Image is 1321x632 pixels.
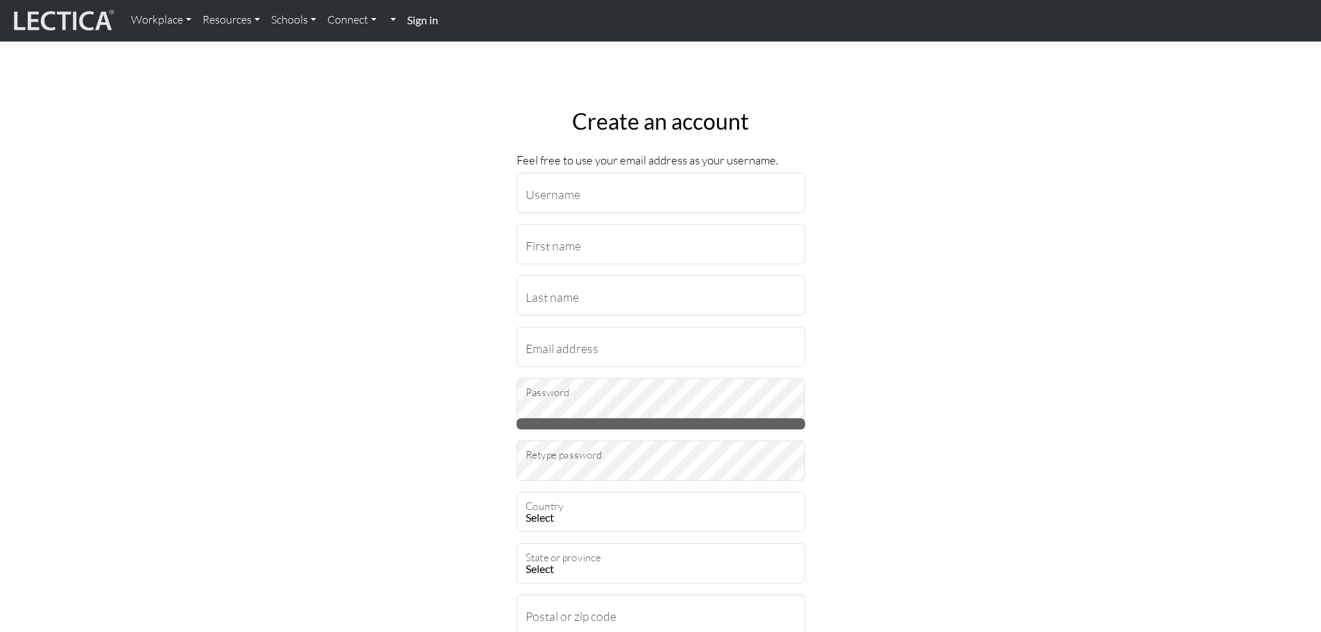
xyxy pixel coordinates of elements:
a: Resources [197,6,266,35]
a: Workplace [126,6,197,35]
h2: Create an account [517,108,805,135]
a: Schools [266,6,322,35]
input: Email address [517,327,805,367]
img: lecticalive [10,8,114,34]
strong: Sign in [407,13,438,26]
p: Feel free to use your email address as your username. [517,151,805,170]
a: Connect [322,6,382,35]
input: Username [517,173,805,213]
a: Sign in [402,6,444,35]
input: First name [517,224,805,264]
input: Last name [517,275,805,316]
